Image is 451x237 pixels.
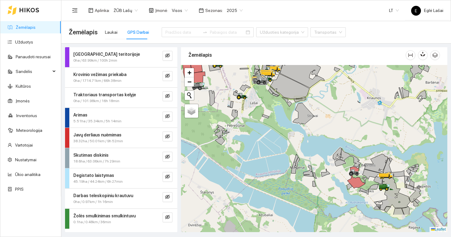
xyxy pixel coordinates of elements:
button: menu-fold [69,4,81,17]
a: Įmonės [16,98,30,103]
span: 0ha / 101.98km / 16h 18min [73,98,119,104]
div: Laukai [105,29,118,36]
span: eye-invisible [165,215,170,220]
strong: Skutimas diskinis [73,153,109,158]
strong: Darbas teleskopiniu krautuvu [73,193,133,198]
span: 0.1ha / 0.48km / 36min [73,219,111,225]
button: eye-invisible [163,152,172,162]
span: 2025 [227,6,243,15]
span: E [415,6,417,16]
span: swap-right [202,30,207,35]
button: eye-invisible [163,212,172,222]
span: eye-invisible [165,73,170,79]
span: calendar [199,8,204,13]
input: Pabaigos data [210,29,245,36]
span: shop [149,8,154,13]
span: column-width [406,53,415,58]
input: Pradžios data [165,29,200,36]
strong: Arimas [73,113,87,117]
span: eye-invisible [165,94,170,99]
button: eye-invisible [163,51,172,61]
span: layout [88,8,93,13]
a: Layers [185,104,198,118]
div: Arimas5.51ha / 35.34km / 5h 14mineye-invisible [65,108,177,128]
div: Žemėlapis [188,46,406,64]
span: to [202,30,207,35]
div: Javų derliaus nuėmimas38.32ha / 50.01km / 9h 52mineye-invisible [65,128,177,148]
a: Leaflet [431,227,446,231]
span: menu-fold [72,8,78,13]
a: Zoom out [185,77,194,86]
button: Initiate a new search [185,91,194,100]
button: eye-invisible [163,112,172,121]
span: 38.32ha / 50.01km / 9h 52min [73,138,123,144]
span: eye-invisible [165,194,170,200]
span: eye-invisible [165,114,170,120]
span: Eglė Lašai [411,8,443,13]
span: eye-invisible [165,154,170,160]
span: Aplinka : [95,7,110,14]
div: Darbas teleskopiniu krautuvu0ha / 0.97km / 1h 16mineye-invisible [65,189,177,208]
button: eye-invisible [163,71,172,81]
span: eye-invisible [165,134,170,140]
div: Skutimas diskinis18.6ha / 63.06km / 7h 29mineye-invisible [65,148,177,168]
span: 0ha / 1714.71km / 66h 38min [73,78,121,84]
span: Įmonė : [155,7,168,14]
span: Visos [172,6,188,15]
strong: Krovinio vežimas priekaba [73,72,126,77]
a: Zoom in [185,68,194,77]
a: Panaudoti resursai [16,54,51,59]
span: 0ha / 63.99km / 100h 2min [73,58,117,63]
span: LT [389,6,399,15]
div: Traktoriaus transportas kelyje0ha / 101.98km / 16h 18mineye-invisible [65,88,177,108]
span: + [187,69,191,76]
div: GPS Darbai [127,29,149,36]
a: Užduotys [15,40,33,44]
a: Nustatymai [15,157,37,162]
button: eye-invisible [163,91,172,101]
strong: Žolės smulkinimas smulkintuvu [73,213,136,218]
div: Degistato laistymas45.19ha / 44.24km / 6h 27mineye-invisible [65,168,177,188]
div: [GEOGRAPHIC_DATA] teritorijoje0ha / 63.99km / 100h 2mineye-invisible [65,47,177,67]
span: 5.51ha / 35.34km / 5h 14min [73,118,121,124]
strong: Degistato laistymas [73,173,114,178]
span: − [187,78,191,86]
span: Sandėlis [16,65,51,78]
a: Vartotojai [15,143,33,147]
span: eye-invisible [165,53,170,59]
a: PPIS [15,187,24,192]
div: Žolės smulkinimas smulkintuvu0.1ha / 0.48km / 36mineye-invisible [65,209,177,229]
button: eye-invisible [163,132,172,141]
span: ŽŪB Lašų [114,6,138,15]
span: 0ha / 0.97km / 1h 16min [73,199,113,205]
a: Ūkio analitika [15,172,40,177]
a: Meteorologija [16,128,42,133]
a: Inventorius [16,113,37,118]
a: Žemėlapis [16,25,36,30]
div: Krovinio vežimas priekaba0ha / 1714.71km / 66h 38mineye-invisible [65,67,177,87]
strong: [GEOGRAPHIC_DATA] teritorijoje [73,52,140,57]
a: Kultūros [16,84,31,89]
strong: Javų derliaus nuėmimas [73,132,121,137]
button: eye-invisible [163,192,172,202]
button: column-width [406,50,415,60]
span: 18.6ha / 63.06km / 7h 29min [73,159,120,164]
button: eye-invisible [163,172,172,182]
span: Sezonas : [205,7,223,14]
span: Žemėlapis [69,27,98,37]
span: eye-invisible [165,174,170,180]
span: 45.19ha / 44.24km / 6h 27min [73,179,123,185]
strong: Traktoriaus transportas kelyje [73,92,136,97]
